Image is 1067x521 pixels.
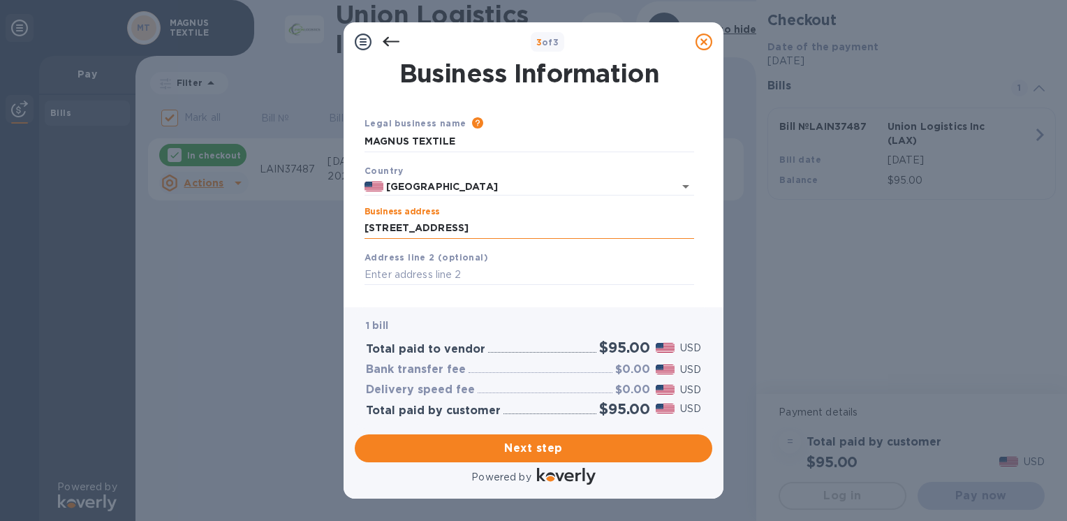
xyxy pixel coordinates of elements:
[656,385,675,395] img: USD
[365,218,694,239] input: Enter address
[366,440,701,457] span: Next step
[362,59,697,88] h1: Business Information
[365,265,694,286] input: Enter address line 2
[366,404,501,418] h3: Total paid by customer
[656,404,675,413] img: USD
[366,320,388,331] b: 1 bill
[365,118,466,129] b: Legal business name
[536,37,559,47] b: of 3
[366,363,466,376] h3: Bank transfer fee
[536,37,542,47] span: 3
[680,341,701,355] p: USD
[355,434,712,462] button: Next step
[680,383,701,397] p: USD
[365,166,404,176] b: Country
[680,362,701,377] p: USD
[656,365,675,374] img: USD
[537,468,596,485] img: Logo
[365,208,439,217] label: Business address
[383,178,655,196] input: Select country
[365,131,694,152] input: Enter legal business name
[366,383,475,397] h3: Delivery speed fee
[366,343,485,356] h3: Total paid to vendor
[599,339,650,356] h2: $95.00
[656,343,675,353] img: USD
[471,470,531,485] p: Powered by
[615,383,650,397] h3: $0.00
[680,402,701,416] p: USD
[615,363,650,376] h3: $0.00
[365,252,488,263] b: Address line 2 (optional)
[676,177,696,196] button: Open
[365,182,383,191] img: US
[599,400,650,418] h2: $95.00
